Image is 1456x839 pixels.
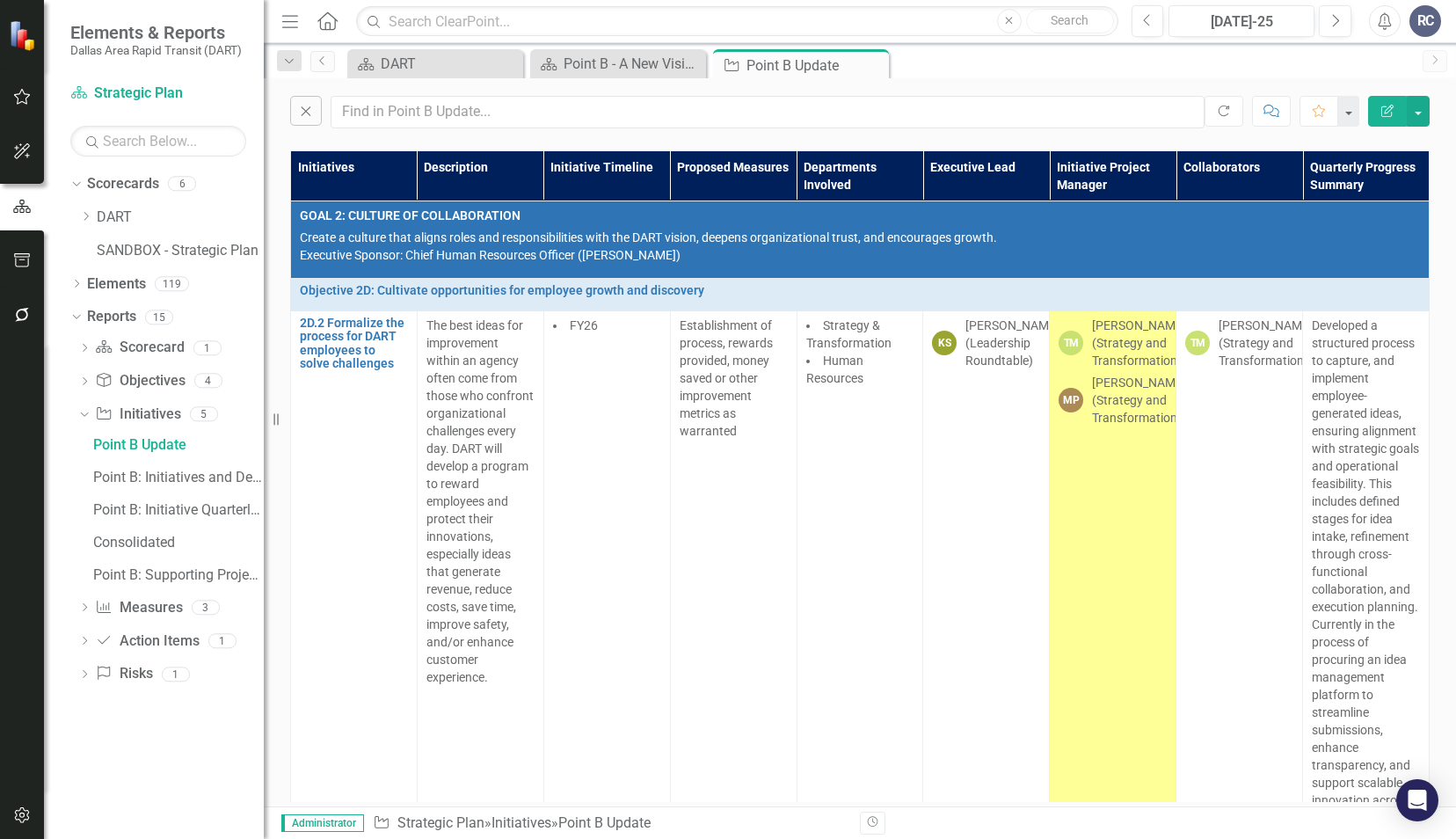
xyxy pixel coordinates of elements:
a: Point B: Initiatives and Descriptions [89,463,264,492]
p: Create a culture that aligns roles and responsibilities with the DART vision, deepens organizatio... [300,229,1420,264]
div: Point B: Initiatives and Descriptions [93,470,264,485]
span: Search [1051,13,1088,27]
img: ClearPoint Strategy [8,19,40,51]
a: Action Items [95,631,199,652]
div: TM [1185,331,1210,355]
span: Human Resources [806,354,863,385]
a: Scorecards [87,174,159,194]
span: GOAL 2: CULTURE OF COLLABORATION [300,207,1420,224]
td: Double-Click to Edit Right Click for Context Menu [291,310,418,832]
div: Point B Update [93,437,264,453]
div: Point B: Supporting Projects + Summary [93,567,264,583]
div: Point B Update [558,814,651,831]
div: The best ideas for improvement within an agency often come from those who confront organizational... [426,317,535,686]
a: Strategic Plan [397,814,484,831]
a: DART [97,208,264,228]
a: Reports [87,307,136,327]
div: » » [373,813,847,834]
a: Measures [95,598,182,618]
div: 1 [162,667,190,682]
span: FY26 [570,318,598,332]
td: Double-Click to Edit [1050,310,1176,832]
td: Double-Click to Edit Right Click for Context Menu [291,278,1430,310]
div: [PERSON_NAME] (Leadership Roundtable) [965,317,1059,369]
div: Point B: Initiative Quarterly Summary by Executive Lead & PM [93,502,264,518]
td: Double-Click to Edit [797,310,923,832]
a: SANDBOX - Strategic Plan [97,241,264,261]
a: Objective 2D: Cultivate opportunities for employee growth and discovery [300,284,1420,297]
td: Double-Click to Edit [923,310,1050,832]
span: Strategy & Transformation [806,318,892,350]
a: Elements [87,274,146,295]
button: [DATE]-25 [1168,5,1314,37]
div: MP [1059,388,1083,412]
small: Dallas Area Rapid Transit (DART) [70,43,242,57]
div: [PERSON_NAME] (Strategy and Transformation) [1092,317,1186,369]
td: Double-Click to Edit [543,310,670,832]
a: DART [352,53,519,75]
div: [PERSON_NAME] (Strategy and Transformation) [1219,317,1313,369]
input: Find in Point B Update... [331,96,1205,128]
a: 2D.2 Formalize the process for DART employees to solve challenges [300,317,408,371]
div: 1 [208,633,237,648]
span: Establishment of process, rewards provided, money saved or other improvement metrics as warranted [680,318,773,438]
td: Double-Click to Edit [1176,310,1303,832]
div: Consolidated [93,535,264,551]
div: 15 [145,310,173,325]
div: 119 [155,276,189,291]
div: 5 [190,407,218,422]
a: Initiatives [491,814,551,831]
a: Point B - A New Vision for Mobility in [GEOGRAPHIC_DATA][US_STATE] [535,53,702,75]
button: Search [1026,9,1114,33]
td: Double-Click to Edit [291,201,1430,278]
div: Open Intercom Messenger [1396,779,1438,821]
div: 4 [194,374,222,389]
div: Point B - A New Vision for Mobility in [GEOGRAPHIC_DATA][US_STATE] [564,53,702,75]
td: Double-Click to Edit [1303,310,1430,832]
a: Scorecard [95,338,184,358]
div: [DATE]-25 [1175,11,1308,33]
div: TM [1059,331,1083,355]
div: 3 [192,600,220,615]
div: Point B Update [746,55,885,77]
p: Developed a structured process to capture, and implement employee-generated ideas, ensuring align... [1312,317,1420,827]
td: Double-Click to Edit [417,310,543,832]
span: Elements & Reports [70,22,242,43]
button: RC [1409,5,1441,37]
div: [PERSON_NAME] (Strategy and Transformation) [1092,374,1186,427]
div: 6 [168,177,196,192]
a: Point B Update [89,431,264,459]
a: Strategic Plan [70,84,246,104]
input: Search Below... [70,126,246,157]
a: Risks [95,664,152,684]
a: Initiatives [95,405,180,425]
div: DART [381,53,519,75]
td: Double-Click to Edit [670,310,797,832]
div: 1 [193,340,222,355]
span: Administrator [281,814,364,832]
input: Search ClearPoint... [356,6,1117,37]
div: KS [932,331,957,355]
a: Objectives [95,371,185,391]
a: Point B: Supporting Projects + Summary [89,561,264,589]
a: Consolidated [89,529,264,557]
a: Point B: Initiative Quarterly Summary by Executive Lead & PM [89,496,264,524]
